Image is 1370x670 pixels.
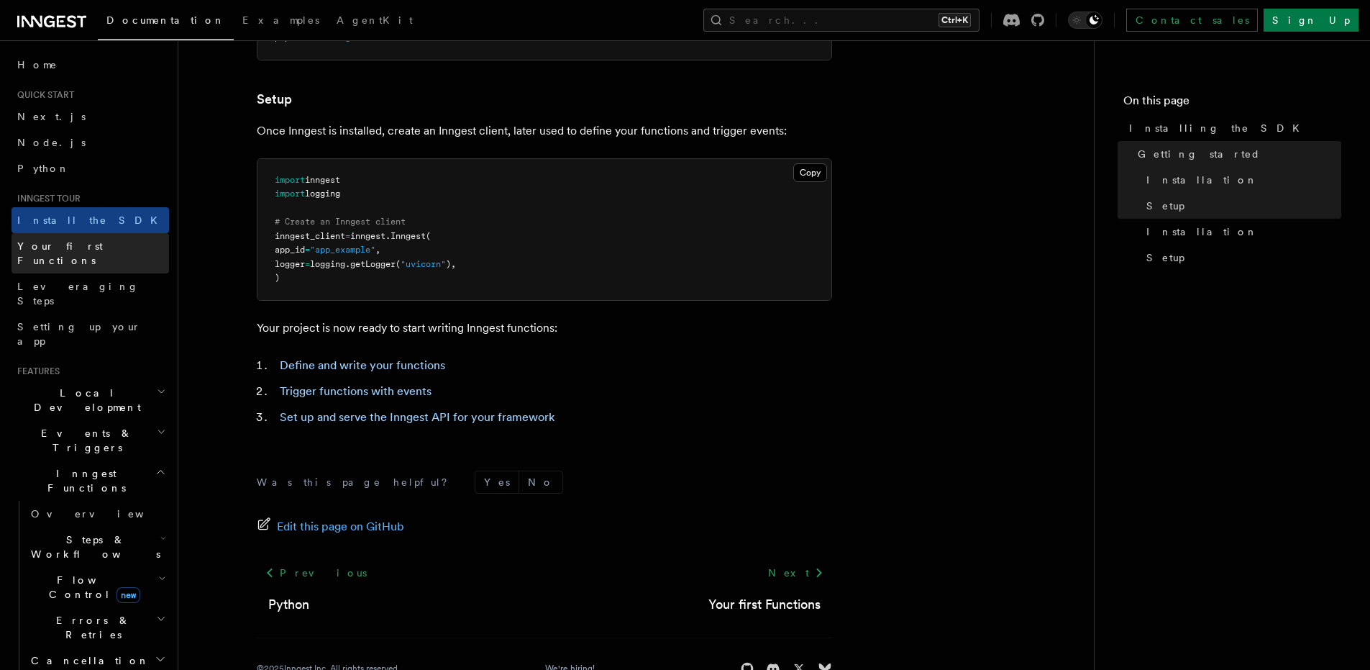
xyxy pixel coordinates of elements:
[12,366,60,377] span: Features
[12,193,81,204] span: Inngest tour
[1068,12,1102,29] button: Toggle dark mode
[1132,141,1341,167] a: Getting started
[106,14,225,26] span: Documentation
[1146,199,1184,213] span: Setup
[12,233,169,273] a: Your first Functions
[939,13,971,27] kbd: Ctrl+K
[275,189,305,199] span: import
[396,259,401,269] span: (
[12,466,155,495] span: Inngest Functions
[305,175,340,185] span: inngest
[703,9,979,32] button: Search...Ctrl+K
[310,259,350,269] span: logging.
[17,240,103,266] span: Your first Functions
[25,533,160,561] span: Steps & Workflows
[275,259,305,269] span: logger
[375,245,380,255] span: ,
[519,471,562,493] button: No
[17,111,86,122] span: Next.js
[17,321,141,347] span: Setting up your app
[305,259,310,269] span: =
[1129,121,1308,135] span: Installing the SDK
[234,4,328,39] a: Examples
[25,653,150,668] span: Cancellation
[385,231,391,241] span: .
[475,471,519,493] button: Yes
[793,163,827,182] button: Copy
[1146,225,1258,239] span: Installation
[337,14,413,26] span: AgentKit
[257,517,404,537] a: Edit this page on GitHub
[350,259,396,269] span: getLogger
[1146,173,1258,187] span: Installation
[275,245,305,255] span: app_id
[31,508,179,520] span: Overview
[350,231,385,241] span: inngest
[280,358,445,372] a: Define and write your functions
[391,231,426,241] span: Inngest
[257,560,375,586] a: Previous
[98,4,234,40] a: Documentation
[257,121,832,141] p: Once Inngest is installed, create an Inngest client, later used to define your functions and trig...
[257,475,457,489] p: Was this page helpful?
[275,231,345,241] span: inngest_client
[12,386,157,415] span: Local Development
[12,89,74,101] span: Quick start
[305,189,340,199] span: logging
[401,259,446,269] span: "uvicorn"
[12,380,169,420] button: Local Development
[1141,193,1341,219] a: Setup
[280,410,554,424] a: Set up and serve the Inngest API for your framework
[17,137,86,148] span: Node.js
[280,384,431,398] a: Trigger functions with events
[12,104,169,130] a: Next.js
[25,573,158,602] span: Flow Control
[1141,167,1341,193] a: Installation
[12,130,169,155] a: Node.js
[1126,9,1258,32] a: Contact sales
[275,175,305,185] span: import
[257,89,292,109] a: Setup
[25,607,169,648] button: Errors & Retries
[25,501,169,527] a: Overview
[12,273,169,314] a: Leveraging Steps
[25,527,169,567] button: Steps & Workflows
[426,231,431,241] span: (
[310,245,375,255] span: "app_example"
[268,594,309,615] a: Python
[17,281,139,307] span: Leveraging Steps
[242,14,319,26] span: Examples
[257,318,832,338] p: Your project is now ready to start writing Inngest functions:
[277,517,404,537] span: Edit this page on GitHub
[1123,115,1341,141] a: Installing the SDK
[12,426,157,455] span: Events & Triggers
[1141,245,1341,271] a: Setup
[12,207,169,233] a: Install the SDK
[12,52,169,78] a: Home
[446,259,456,269] span: ),
[25,613,156,642] span: Errors & Retries
[708,594,821,615] a: Your first Functions
[328,4,421,39] a: AgentKit
[17,163,70,174] span: Python
[17,58,58,72] span: Home
[275,273,280,283] span: )
[305,245,310,255] span: =
[17,214,166,226] span: Install the SDK
[12,155,169,181] a: Python
[12,461,169,501] button: Inngest Functions
[12,314,169,354] a: Setting up your app
[1146,250,1184,265] span: Setup
[759,560,832,586] a: Next
[345,231,350,241] span: =
[1138,147,1261,161] span: Getting started
[1264,9,1358,32] a: Sign Up
[1141,219,1341,245] a: Installation
[25,567,169,607] button: Flow Controlnew
[275,217,406,227] span: # Create an Inngest client
[1123,92,1341,115] h4: On this page
[12,420,169,461] button: Events & Triggers
[117,587,140,603] span: new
